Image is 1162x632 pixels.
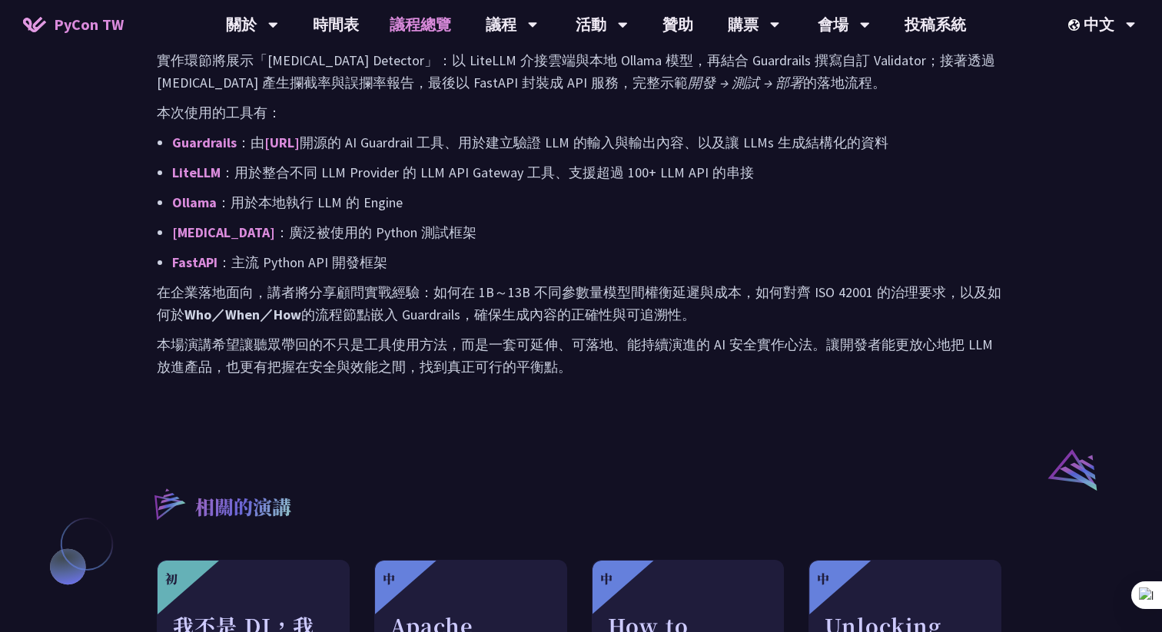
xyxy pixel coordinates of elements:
[172,251,1005,273] p: ：主流 Python API 開發框架
[172,131,1005,154] p: ：由 開源的 AI Guardrail 工具、用於建立驗證 LLM 的輸入與輸出內容、以及讓 LLMs 生成結構化的資料
[1068,19,1084,31] img: Locale Icon
[23,17,46,32] img: Home icon of PyCon TW 2025
[172,221,1005,243] p: ：廣泛被使用的 Python 測試框架
[172,164,221,181] a: LiteLLM
[54,13,124,36] span: PyCon TW
[157,49,1005,94] p: 實作環節將展示「[MEDICAL_DATA] Detector」：以 LiteLLM 介接雲端與本地 Ollama 模型，再結合 Guardrails 撰寫自訂 Validator；接著透過 [...
[157,333,1005,378] p: 本場演講希望讓聽眾帶回的不只是工具使用方法，而是一套可延伸、可落地、能持續演進的 AI 安全實作心法。讓開發者能更放心地把 LLM 放進產品，也更有把握在安全與效能之間，找到真正可行的平衡點。
[157,281,1005,326] p: 在企業落地面向，講者將分享顧問實戰經驗：如何在 1B～13B 不同參數量模型間權衡延遲與成本，如何對齊 ISO 42001 的治理要求，以及如何於 的流程節點嵌入 Guardrails，確保生成...
[383,570,395,588] div: 中
[8,5,139,44] a: PyCon TW
[172,223,275,241] a: [MEDICAL_DATA]
[165,570,178,588] div: 初
[172,134,237,151] a: Guardrails
[600,570,613,588] div: 中
[172,194,217,211] a: Ollama
[172,253,217,271] a: FastAPI
[817,570,829,588] div: 中
[172,161,1005,184] p: ：用於整合不同 LLM Provider 的 LLM API Gateway 工具、支援超過 100+ LLM API 的串接
[157,101,1005,124] p: 本次使用的工具有：
[195,493,291,524] p: 相關的演講
[131,466,206,541] img: r3.8d01567.svg
[172,191,1005,213] p: ：用於本地執行 LLM 的 Engine
[264,134,300,151] a: [URL]
[184,306,301,323] strong: Who／When／How
[688,74,803,91] em: 開發 → 測試 → 部署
